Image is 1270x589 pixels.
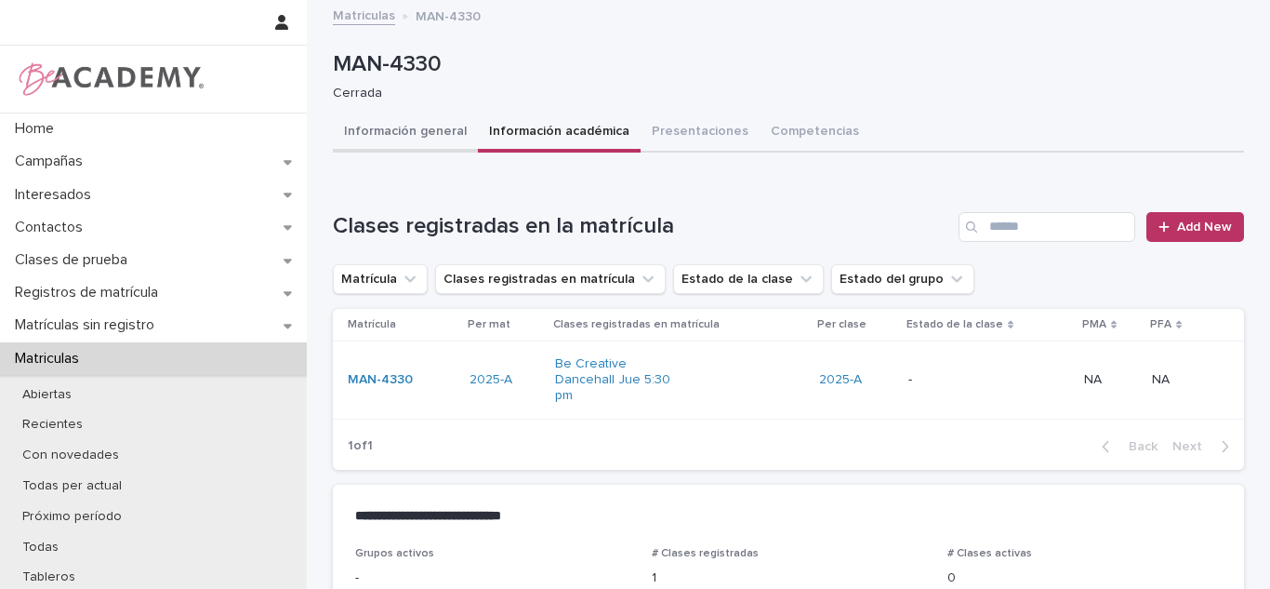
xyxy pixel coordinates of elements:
a: 2025-A [819,372,862,388]
tr: MAN-4330 2025-A Be Creative Dancehall Jue 5:30 pm 2025-A -NANA NANA [333,341,1244,419]
p: Clases registradas en matrícula [553,315,720,335]
input: Search [959,212,1135,242]
a: Matriculas [333,4,395,25]
button: Back [1087,438,1165,455]
p: Matrícula [348,315,396,335]
p: PMA [1082,315,1106,335]
p: MAN-4330 [333,51,1237,78]
span: Back [1118,440,1158,453]
p: Home [7,120,69,138]
p: - [355,569,629,588]
p: Clases de prueba [7,251,142,269]
p: Estado de la clase [906,315,1003,335]
span: Next [1172,440,1213,453]
p: PFA [1150,315,1171,335]
button: Next [1165,438,1244,455]
img: WPrjXfSUmiLcdUfaYY4Q [15,60,205,98]
p: Matrículas sin registro [7,316,169,334]
p: Interesados [7,186,106,204]
p: Tableros [7,569,90,585]
p: Próximo período [7,509,137,525]
span: # Clases activas [947,548,1032,559]
p: Registros de matrícula [7,284,173,301]
p: Todas per actual [7,478,137,494]
p: - [908,372,1041,388]
p: Abiertas [7,387,86,403]
span: Grupos activos [355,548,434,559]
p: 0 [947,569,1222,588]
p: Con novedades [7,448,134,463]
p: Campañas [7,153,98,170]
a: Be Creative Dancehall Jue 5:30 pm [555,356,688,403]
p: NA [1084,368,1105,388]
p: Per mat [468,315,510,335]
a: MAN-4330 [348,372,413,388]
a: 2025-A [470,372,512,388]
p: Contactos [7,219,98,236]
button: Estado de la clase [673,264,824,294]
a: Add New [1146,212,1244,242]
button: Competencias [760,114,870,153]
p: MAN-4330 [416,5,481,25]
button: Estado del grupo [831,264,974,294]
span: Add New [1177,221,1232,234]
p: NA [1152,368,1173,388]
p: Per clase [817,315,867,335]
button: Clases registradas en matrícula [435,264,666,294]
button: Matrícula [333,264,428,294]
h1: Clases registradas en la matrícula [333,213,951,240]
button: Información académica [478,114,641,153]
p: Matriculas [7,350,94,368]
p: Recientes [7,417,98,433]
p: Todas [7,540,73,556]
p: 1 [652,569,926,588]
p: 1 of 1 [333,423,388,469]
span: # Clases registradas [652,548,759,559]
button: Presentaciones [641,114,760,153]
button: Información general [333,114,478,153]
p: Cerrada [333,86,1229,101]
